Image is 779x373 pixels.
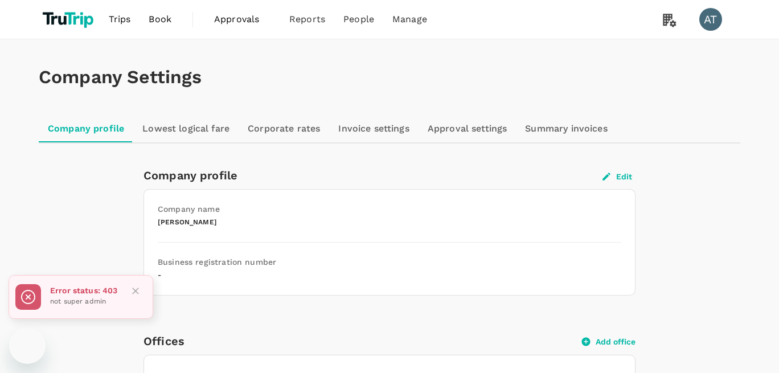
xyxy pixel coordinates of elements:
[50,285,118,296] p: Error status: 403
[699,8,722,31] div: AT
[127,282,144,300] button: Close
[109,13,131,26] span: Trips
[39,115,133,142] a: Company profile
[39,7,100,32] img: TruTrip logo
[158,256,621,269] h6: Business registration number
[392,13,427,26] span: Manage
[50,296,118,308] p: not super admin
[158,218,217,226] span: [PERSON_NAME]
[419,115,516,142] a: Approval settings
[143,332,184,350] h6: Offices
[329,115,418,142] a: Invoice settings
[149,13,171,26] span: Book
[158,271,161,279] span: -
[39,67,740,88] h1: Company Settings
[143,166,237,185] h6: Company profile
[36,325,59,337] iframe: Number of unread messages
[582,337,635,347] button: Add office
[9,327,46,364] iframe: Button to launch messaging window, 3 unread messages
[133,115,239,142] a: Lowest logical fare
[516,115,616,142] a: Summary invoices
[158,203,621,216] h6: Company name
[239,115,329,142] a: Corporate rates
[599,171,635,182] button: Edit
[343,13,374,26] span: People
[289,13,325,26] span: Reports
[214,13,271,26] span: Approvals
